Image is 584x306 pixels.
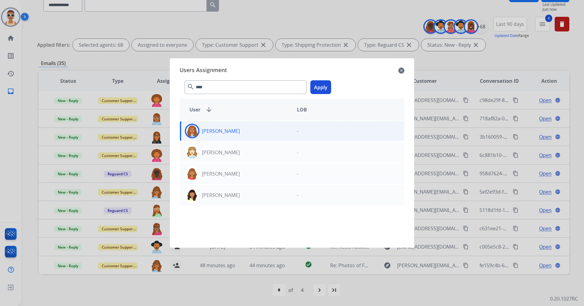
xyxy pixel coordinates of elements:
[297,170,298,177] p: -
[297,106,307,113] span: LOB
[187,83,194,90] mat-icon: search
[202,149,240,156] p: [PERSON_NAME]
[398,67,404,74] mat-icon: close
[310,80,331,94] button: Apply
[202,127,240,135] p: [PERSON_NAME]
[202,191,240,199] p: [PERSON_NAME]
[180,66,227,75] span: Users Assignment
[297,191,298,199] p: -
[202,170,240,177] p: [PERSON_NAME]
[205,106,213,113] mat-icon: arrow_downward
[297,149,298,156] p: -
[184,106,292,113] div: User
[297,127,298,135] p: -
